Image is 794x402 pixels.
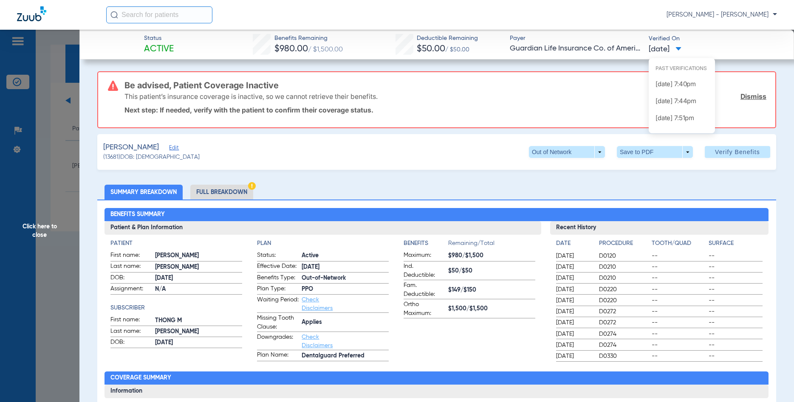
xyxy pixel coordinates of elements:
iframe: Chat Widget [752,361,794,402]
span: Past Verifications [649,65,715,76]
label: [DATE] 7:51PM [649,110,715,127]
label: [DATE] 7:44PM [649,93,715,110]
label: [DATE] 7:40PM [649,76,715,93]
